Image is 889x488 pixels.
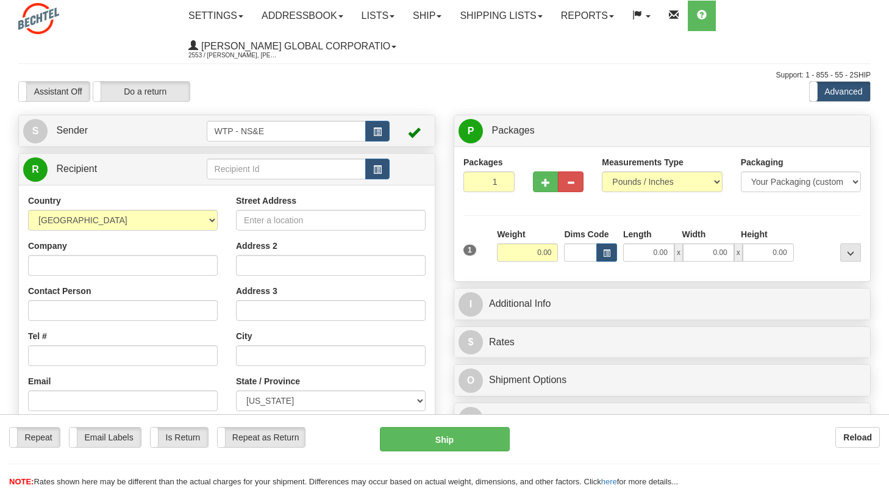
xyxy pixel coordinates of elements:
a: Ship [404,1,451,31]
a: Addressbook [252,1,352,31]
label: Length [623,228,652,240]
span: 1 [463,245,476,256]
label: State / Province [236,375,300,387]
span: Recipient [56,163,97,174]
a: Reports [552,1,623,31]
span: Sender [56,125,88,135]
label: Address 3 [236,285,277,297]
label: Country [28,195,61,207]
span: P [459,119,483,143]
span: S [23,119,48,143]
a: P Packages [459,118,866,143]
span: x [674,243,683,262]
span: Packages [491,125,534,135]
div: Support: 1 - 855 - 55 - 2SHIP [18,70,871,81]
label: Weight [497,228,525,240]
button: Reload [835,427,880,448]
span: NOTE: [9,477,34,486]
label: Width [682,228,706,240]
span: R [23,157,48,182]
label: Packages [463,156,503,168]
label: Height [741,228,768,240]
a: CContents [459,406,866,431]
a: here [601,477,617,486]
label: Packaging [741,156,784,168]
span: [PERSON_NAME] Global Corporatio [198,41,390,51]
label: Company [28,240,67,252]
label: Contact Person [28,285,91,297]
label: Advanced [810,82,870,101]
a: Lists [352,1,404,31]
span: I [459,292,483,317]
a: IAdditional Info [459,292,866,317]
label: Tel # [28,330,47,342]
a: R Recipient [23,157,186,182]
div: ... [840,243,861,262]
input: Sender Id [207,121,366,142]
input: Recipient Id [207,159,366,179]
span: $ [459,330,483,354]
label: Repeat as Return [218,428,305,447]
iframe: chat widget [861,182,888,306]
label: Address 2 [236,240,277,252]
label: Email Labels [70,428,141,447]
b: Reload [843,432,872,442]
label: City [236,330,252,342]
a: $Rates [459,330,866,355]
a: Settings [179,1,252,31]
a: S Sender [23,118,207,143]
label: Is Return [151,428,208,447]
label: Email [28,375,51,387]
a: [PERSON_NAME] Global Corporatio 2553 / [PERSON_NAME], [PERSON_NAME] [179,31,405,62]
label: Assistant Off [19,82,90,101]
span: x [734,243,743,262]
button: Ship [380,427,510,451]
label: Street Address [236,195,296,207]
span: 2553 / [PERSON_NAME], [PERSON_NAME] [188,49,280,62]
label: Do a return [93,82,190,101]
img: logo2553.jpg [18,3,59,34]
span: O [459,368,483,393]
span: C [459,407,483,431]
label: Repeat [10,428,60,447]
a: Shipping lists [451,1,551,31]
label: Measurements Type [602,156,684,168]
label: Dims Code [564,228,609,240]
input: Enter a location [236,210,426,231]
a: OShipment Options [459,368,866,393]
